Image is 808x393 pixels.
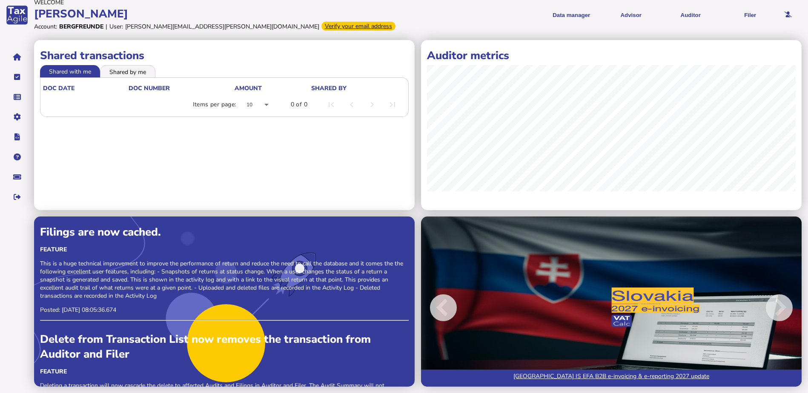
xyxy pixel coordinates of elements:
[40,332,409,362] div: Delete from Transaction List now removes the transaction from Auditor and Filer
[129,84,170,92] div: doc number
[40,48,409,63] h1: Shared transactions
[193,100,236,109] div: Items per page:
[604,5,658,26] button: Shows a dropdown of VAT Advisor options
[109,23,123,31] div: User:
[106,23,107,31] div: |
[785,12,792,17] i: Email needs to be verified
[129,84,234,92] div: doc number
[427,48,796,63] h1: Auditor metrics
[40,225,409,239] div: Filings are now cached.
[8,168,26,186] button: Raise a support ticket
[408,5,777,26] menu: navigate products
[40,259,409,300] p: This is a huge technical improvement to improve the performance of return and reduce the need to ...
[100,65,155,77] li: Shared by me
[421,222,493,393] button: Previous
[321,22,395,31] div: Verify your email address
[8,108,26,126] button: Manage settings
[421,216,802,387] img: Image for blog post: Slovakia IS EFA B2B e-invoicing & e-reporting 2027 update
[40,65,100,77] li: Shared with me
[291,100,307,109] div: 0 of 0
[723,5,777,26] button: Filer
[43,84,128,92] div: doc date
[8,148,26,166] button: Help pages
[235,84,262,92] div: Amount
[8,88,26,106] button: Data manager
[311,84,404,92] div: shared by
[40,367,409,376] div: Feature
[311,84,347,92] div: shared by
[34,23,57,31] div: Account:
[8,68,26,86] button: Tasks
[544,5,598,26] button: Shows a dropdown of Data manager options
[40,245,409,253] div: Feature
[40,306,409,314] p: Posted: [DATE] 08:05:36.674
[43,84,74,92] div: doc date
[8,48,26,66] button: Home
[125,23,319,31] div: [PERSON_NAME][EMAIL_ADDRESS][PERSON_NAME][DOMAIN_NAME]
[8,128,26,146] button: Developer hub links
[59,23,103,31] div: Bergfreunde
[664,5,717,26] button: Auditor
[421,370,802,387] a: [GEOGRAPHIC_DATA] IS EFA B2B e-invoicing & e-reporting 2027 update
[34,6,404,21] div: [PERSON_NAME]
[235,84,310,92] div: Amount
[730,222,802,393] button: Next
[8,188,26,206] button: Sign out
